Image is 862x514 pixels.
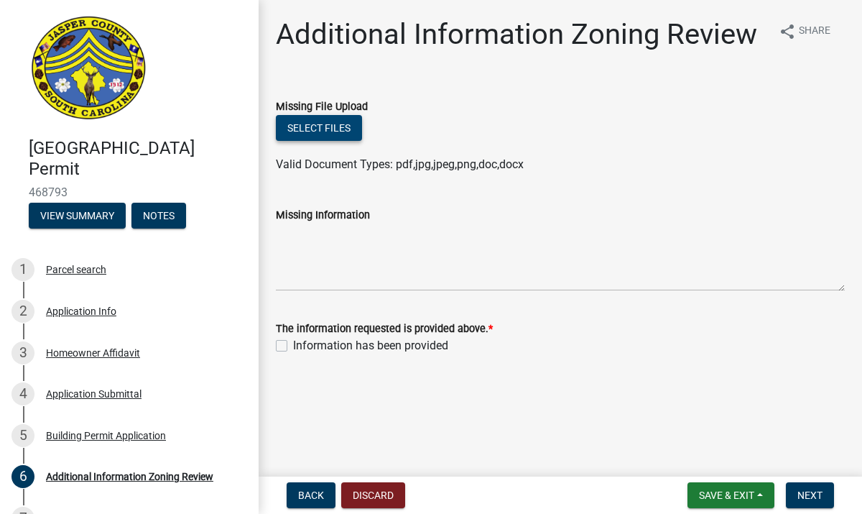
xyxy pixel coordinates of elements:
[11,465,34,488] div: 6
[767,17,842,45] button: shareShare
[131,203,186,229] button: Notes
[46,306,116,316] div: Application Info
[779,23,796,40] i: share
[11,382,34,405] div: 4
[29,15,149,123] img: Jasper County, South Carolina
[276,102,368,112] label: Missing File Upload
[276,157,524,171] span: Valid Document Types: pdf,jpg,jpeg,png,doc,docx
[46,431,166,441] div: Building Permit Application
[11,424,34,447] div: 5
[687,482,774,508] button: Save & Exit
[276,17,757,52] h1: Additional Information Zoning Review
[276,324,493,334] label: The information requested is provided above.
[131,211,186,222] wm-modal-confirm: Notes
[29,211,126,222] wm-modal-confirm: Summary
[46,472,213,482] div: Additional Information Zoning Review
[29,203,126,229] button: View Summary
[11,341,34,364] div: 3
[341,482,405,508] button: Discard
[799,23,830,40] span: Share
[293,337,448,354] label: Information has been provided
[786,482,834,508] button: Next
[29,185,230,199] span: 468793
[29,138,247,180] h4: [GEOGRAPHIC_DATA] Permit
[11,258,34,281] div: 1
[298,490,324,501] span: Back
[287,482,335,508] button: Back
[46,265,106,275] div: Parcel search
[699,490,754,501] span: Save & Exit
[46,389,142,399] div: Application Submittal
[797,490,822,501] span: Next
[11,300,34,323] div: 2
[46,348,140,358] div: Homeowner Affidavit
[276,115,362,141] button: Select files
[276,211,370,221] label: Missing Information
